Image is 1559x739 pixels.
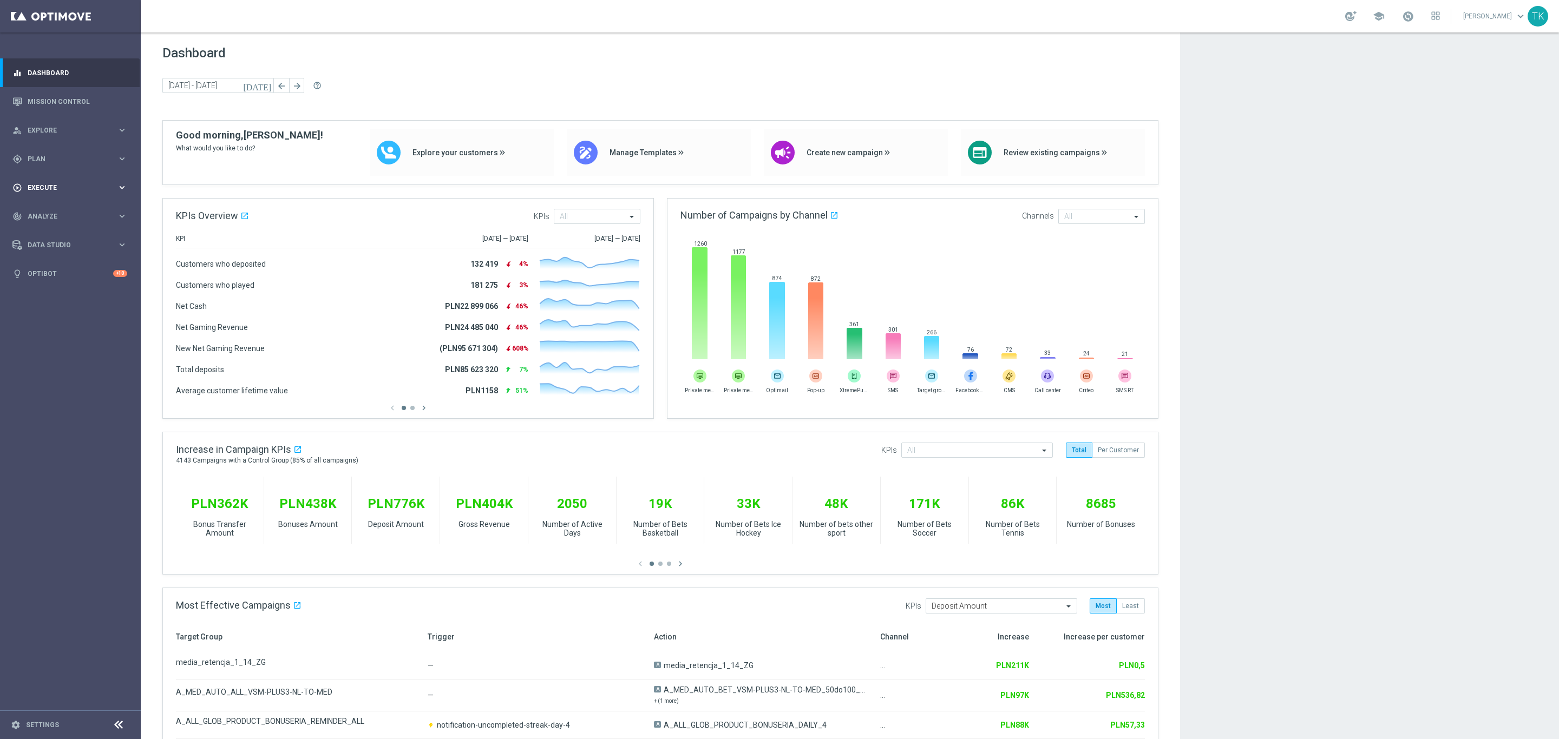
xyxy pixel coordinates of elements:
div: TK [1528,6,1548,27]
div: Plan [12,154,117,164]
div: Analyze [12,212,117,221]
i: play_circle_outline [12,183,22,193]
div: Data Studio [12,240,117,250]
div: Mission Control [12,87,127,116]
a: Settings [26,722,59,728]
a: Dashboard [28,58,127,87]
div: Optibot [12,259,127,288]
a: [PERSON_NAME]keyboard_arrow_down [1462,8,1528,24]
button: play_circle_outline Execute keyboard_arrow_right [12,183,128,192]
div: Explore [12,126,117,135]
span: Data Studio [28,242,117,248]
i: keyboard_arrow_right [117,182,127,193]
button: person_search Explore keyboard_arrow_right [12,126,128,135]
a: Optibot [28,259,113,288]
button: track_changes Analyze keyboard_arrow_right [12,212,128,221]
i: person_search [12,126,22,135]
i: equalizer [12,68,22,78]
span: Plan [28,156,117,162]
i: settings [11,720,21,730]
span: Explore [28,127,117,134]
span: Execute [28,184,117,191]
span: school [1373,10,1385,22]
a: Mission Control [28,87,127,116]
i: gps_fixed [12,154,22,164]
button: Mission Control [12,97,128,106]
button: lightbulb Optibot +10 [12,269,128,278]
i: track_changes [12,212,22,221]
i: keyboard_arrow_right [117,125,127,135]
span: keyboard_arrow_down [1515,10,1527,22]
div: +10 [113,270,127,277]
button: equalizer Dashboard [12,69,128,77]
div: Dashboard [12,58,127,87]
button: Data Studio keyboard_arrow_right [12,241,128,249]
span: Analyze [28,213,117,220]
div: Execute [12,183,117,193]
i: keyboard_arrow_right [117,154,127,164]
button: gps_fixed Plan keyboard_arrow_right [12,155,128,163]
i: keyboard_arrow_right [117,211,127,221]
i: lightbulb [12,269,22,279]
i: keyboard_arrow_right [117,240,127,250]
